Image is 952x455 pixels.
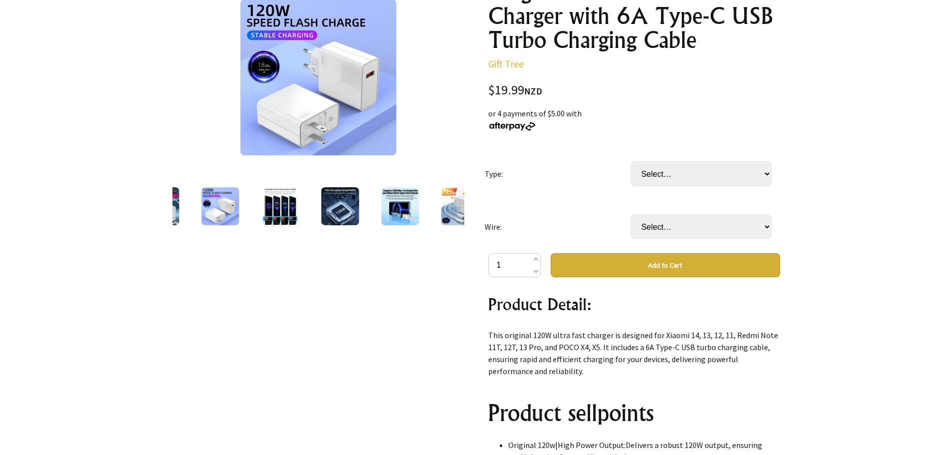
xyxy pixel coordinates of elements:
[141,187,179,225] img: Original 120W Ultra Fast Charger with 6A Type-C USB Turbo Charging Cable
[488,401,780,425] h1: Product sellpoints
[441,187,479,225] img: Original 120W Ultra Fast Charger with 6A Type-C USB Turbo Charging Cable
[485,147,631,200] td: Type:
[201,187,239,225] img: Original 120W Ultra Fast Charger with 6A Type-C USB Turbo Charging Cable
[381,187,419,225] img: Original 120W Ultra Fast Charger with 6A Type-C USB Turbo Charging Cable
[488,292,780,316] h2: Product Detail:
[488,57,524,70] a: Gift Tree
[485,200,631,253] td: Wire:
[551,253,780,277] button: Add to Cart
[488,122,536,131] img: Afterpay
[488,84,780,97] div: $19.99
[321,187,359,225] img: Original 120W Ultra Fast Charger with 6A Type-C USB Turbo Charging Cable
[488,107,780,131] div: or 4 payments of $5.00 with
[524,85,542,97] span: NZD
[261,187,299,225] img: Original 120W Ultra Fast Charger with 6A Type-C USB Turbo Charging Cable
